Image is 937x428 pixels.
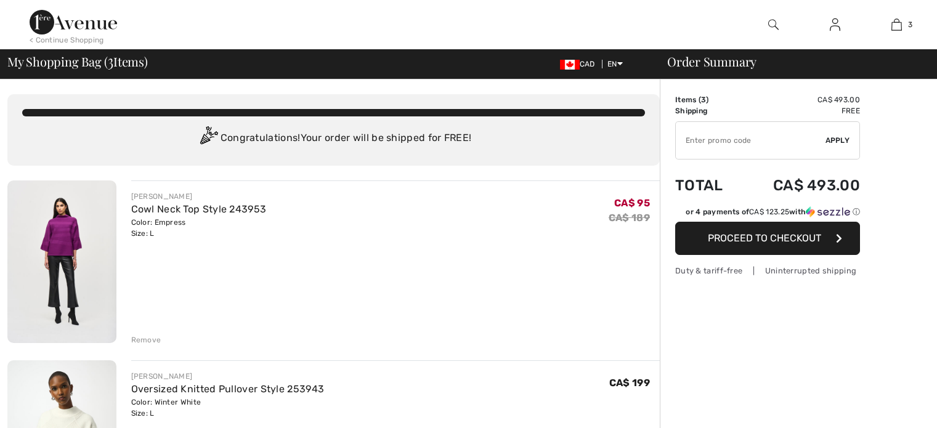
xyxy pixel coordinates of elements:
[131,383,325,395] a: Oversized Knitted Pullover Style 253943
[675,265,860,277] div: Duty & tariff-free | Uninterrupted shipping
[22,126,645,151] div: Congratulations! Your order will be shipped for FREE!
[131,334,161,345] div: Remove
[609,212,650,224] s: CA$ 189
[675,222,860,255] button: Proceed to Checkout
[908,19,912,30] span: 3
[30,10,117,34] img: 1ère Avenue
[825,135,850,146] span: Apply
[607,60,623,68] span: EN
[609,377,650,389] span: CA$ 199
[131,191,267,202] div: [PERSON_NAME]
[7,55,148,68] span: My Shopping Bag ( Items)
[708,232,821,244] span: Proceed to Checkout
[749,208,789,216] span: CA$ 123.25
[196,126,221,151] img: Congratulation2.svg
[701,95,706,104] span: 3
[830,17,840,32] img: My Info
[108,52,113,68] span: 3
[675,206,860,222] div: or 4 payments ofCA$ 123.25withSezzle Click to learn more about Sezzle
[740,164,860,206] td: CA$ 493.00
[652,55,930,68] div: Order Summary
[131,203,267,215] a: Cowl Neck Top Style 243953
[131,397,325,419] div: Color: Winter White Size: L
[866,17,927,32] a: 3
[131,217,267,239] div: Color: Empress Size: L
[740,105,860,116] td: Free
[30,34,104,46] div: < Continue Shopping
[7,180,116,343] img: Cowl Neck Top Style 243953
[675,105,740,116] td: Shipping
[686,206,860,217] div: or 4 payments of with
[806,206,850,217] img: Sezzle
[560,60,580,70] img: Canadian Dollar
[820,17,850,33] a: Sign In
[560,60,600,68] span: CAD
[675,94,740,105] td: Items ( )
[768,17,779,32] img: search the website
[891,17,902,32] img: My Bag
[675,164,740,206] td: Total
[131,371,325,382] div: [PERSON_NAME]
[676,122,825,159] input: Promo code
[740,94,860,105] td: CA$ 493.00
[614,197,650,209] span: CA$ 95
